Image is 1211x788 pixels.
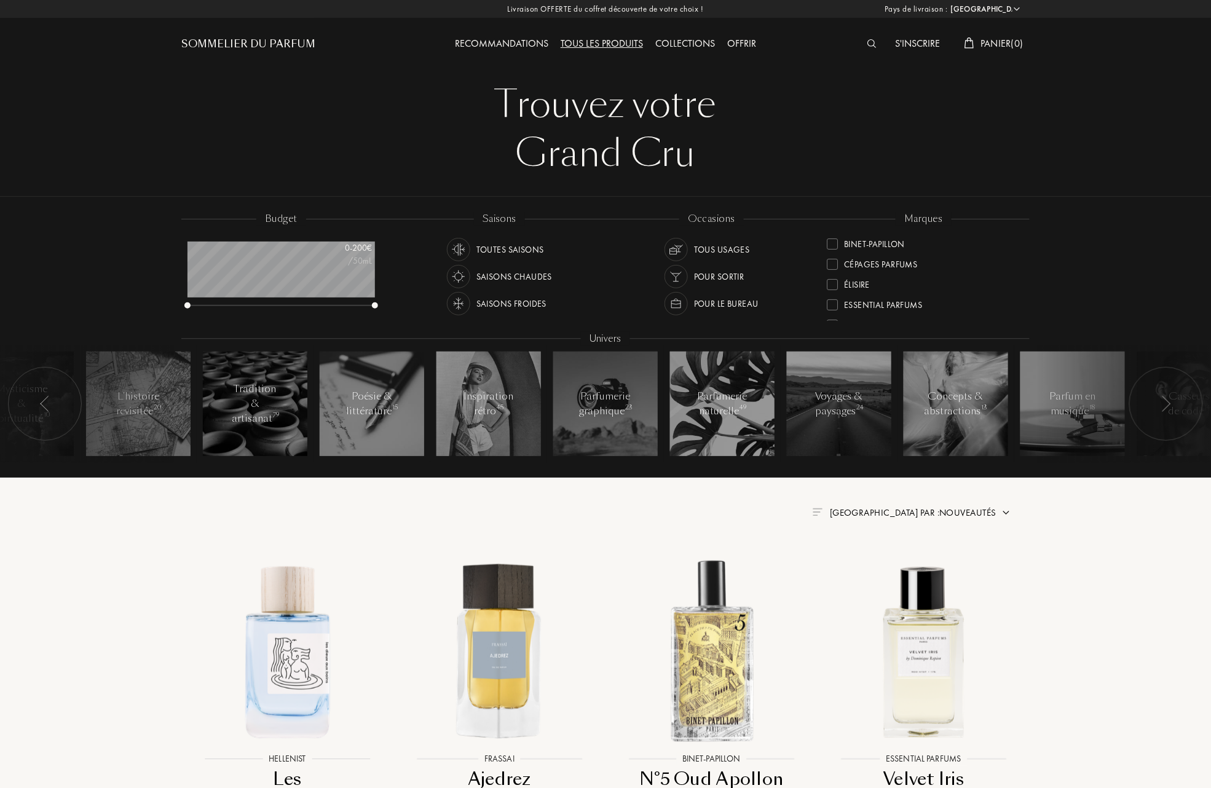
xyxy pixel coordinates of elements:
img: arrow.png [1001,508,1011,518]
a: Tous les produits [554,37,649,50]
div: /50mL [310,254,372,267]
div: Essential Parfums [844,294,922,311]
img: Les Dieux aux Bains Hellenist [192,555,383,746]
div: Fabbrica [PERSON_NAME] [844,315,950,331]
img: N°5 Oud Apollon Binet-Papillon [616,555,807,746]
img: usage_occasion_party_white.svg [668,268,685,285]
div: Toutes saisons [476,238,544,261]
div: Tous usages [694,238,750,261]
div: Trouvez votre [191,80,1020,129]
div: marques [896,212,951,226]
span: 13 [982,403,988,412]
img: usage_occasion_all_white.svg [668,241,685,258]
img: filter_by.png [813,508,822,516]
div: Parfumerie graphique [579,389,632,419]
img: Velvet Iris Essential Parfums [828,555,1019,746]
div: S'inscrire [889,36,946,52]
span: 49 [740,403,746,412]
img: search_icn_white.svg [867,39,877,48]
span: 24 [856,403,864,412]
div: budget [256,212,306,226]
span: 15 [393,403,398,412]
span: 45 [497,403,504,412]
div: Tradition & artisanat [229,382,282,426]
div: 0 - 200 € [310,242,372,254]
div: Cépages Parfums [844,254,917,270]
div: Pour sortir [694,265,744,288]
img: usage_season_hot_white.svg [450,268,467,285]
span: 79 [273,411,279,419]
div: Élisire [844,274,870,291]
img: usage_season_average_white.svg [450,241,467,258]
span: 23 [625,403,633,412]
div: Inspiration rétro [463,389,515,419]
a: Collections [649,37,721,50]
img: Ajedrez Frassai [404,555,595,746]
a: Sommelier du Parfum [181,37,315,52]
span: [GEOGRAPHIC_DATA] par : Nouveautés [830,506,996,519]
div: Collections [649,36,721,52]
a: S'inscrire [889,37,946,50]
img: arr_left.svg [40,396,50,412]
div: Recommandations [449,36,554,52]
div: saisons [474,212,525,226]
span: Pays de livraison : [885,3,948,15]
div: Voyages & paysages [813,389,866,419]
span: Panier ( 0 ) [980,37,1024,50]
div: Grand Cru [191,129,1020,178]
div: Tous les produits [554,36,649,52]
img: usage_occasion_work_white.svg [668,295,685,312]
div: occasions [679,212,744,226]
div: Univers [581,332,630,346]
div: Saisons froides [476,292,546,315]
img: cart_white.svg [964,37,974,49]
div: Offrir [721,36,762,52]
div: Pour le bureau [694,292,759,315]
img: arr_left.svg [1161,396,1171,412]
div: Parfumerie naturelle [696,389,749,419]
div: Concepts & abstractions [925,389,987,419]
div: Saisons chaudes [476,265,552,288]
div: Binet-Papillon [844,234,905,250]
img: usage_season_cold_white.svg [450,295,467,312]
a: Recommandations [449,37,554,50]
div: Poésie & littérature [346,389,398,419]
a: Offrir [721,37,762,50]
